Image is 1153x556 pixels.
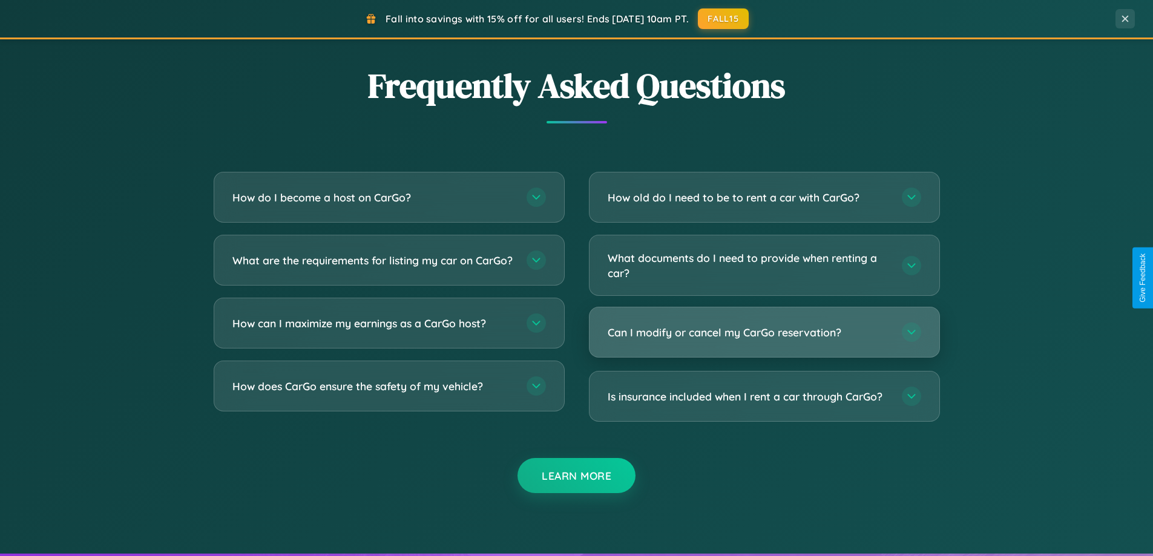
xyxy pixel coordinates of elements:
button: FALL15 [698,8,749,29]
div: Give Feedback [1138,253,1147,303]
h3: How can I maximize my earnings as a CarGo host? [232,316,514,331]
h2: Frequently Asked Questions [214,62,940,109]
span: Fall into savings with 15% off for all users! Ends [DATE] 10am PT. [386,13,689,25]
h3: What documents do I need to provide when renting a car? [608,250,890,280]
h3: How does CarGo ensure the safety of my vehicle? [232,379,514,394]
button: Learn More [517,458,636,493]
h3: How do I become a host on CarGo? [232,190,514,205]
h3: Can I modify or cancel my CarGo reservation? [608,325,890,340]
h3: Is insurance included when I rent a car through CarGo? [608,389,890,404]
h3: What are the requirements for listing my car on CarGo? [232,253,514,268]
h3: How old do I need to be to rent a car with CarGo? [608,190,890,205]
